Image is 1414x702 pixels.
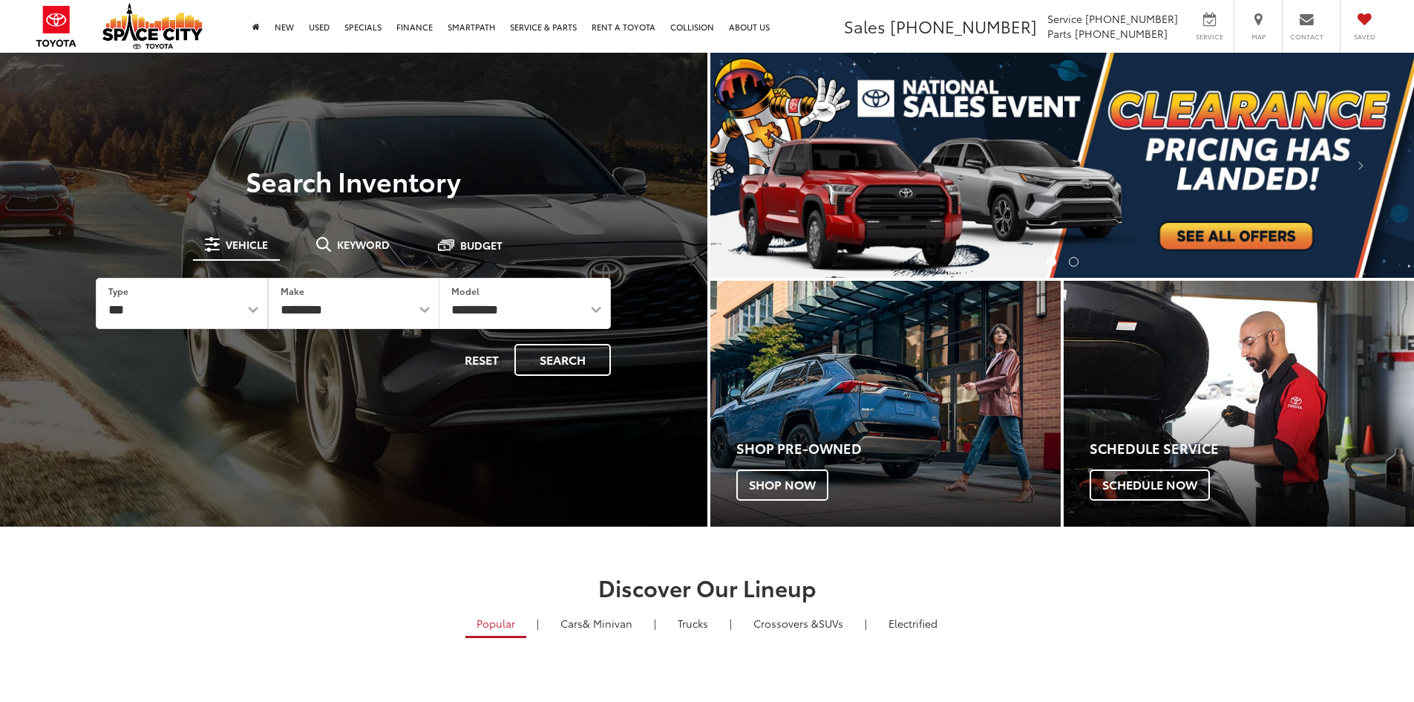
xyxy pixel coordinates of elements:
[451,285,479,297] label: Model
[1193,32,1226,42] span: Service
[108,285,128,297] label: Type
[583,616,632,631] span: & Minivan
[1290,32,1323,42] span: Contact
[861,616,871,631] li: |
[1090,441,1414,456] h4: Schedule Service
[62,166,645,195] h3: Search Inventory
[533,616,543,631] li: |
[1047,257,1056,267] li: Go to slide number 1.
[281,285,304,297] label: Make
[226,239,268,250] span: Vehicle
[1242,32,1274,42] span: Map
[736,469,828,501] span: Shop Now
[726,616,736,631] li: |
[465,611,526,638] a: Popular
[452,344,511,376] button: Reset
[667,611,719,636] a: Trucks
[844,14,886,38] span: Sales
[1064,281,1414,527] a: Schedule Service Schedule Now
[710,281,1061,527] a: Shop Pre-Owned Shop Now
[1090,469,1210,501] span: Schedule Now
[877,611,949,636] a: Electrified
[102,3,203,49] img: Space City Toyota
[1064,281,1414,527] div: Toyota
[753,616,819,631] span: Crossovers &
[1075,26,1168,41] span: [PHONE_NUMBER]
[890,14,1037,38] span: [PHONE_NUMBER]
[460,240,503,250] span: Budget
[650,616,660,631] li: |
[736,441,1061,456] h4: Shop Pre-Owned
[337,239,390,250] span: Keyword
[1348,32,1381,42] span: Saved
[514,344,611,376] button: Search
[1047,26,1072,41] span: Parts
[184,575,1231,599] h2: Discover Our Lineup
[710,82,816,248] button: Click to view previous picture.
[1085,11,1178,26] span: [PHONE_NUMBER]
[549,611,644,636] a: Cars
[1047,11,1082,26] span: Service
[1309,82,1414,248] button: Click to view next picture.
[710,281,1061,527] div: Toyota
[742,611,854,636] a: SUVs
[1069,257,1078,267] li: Go to slide number 2.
